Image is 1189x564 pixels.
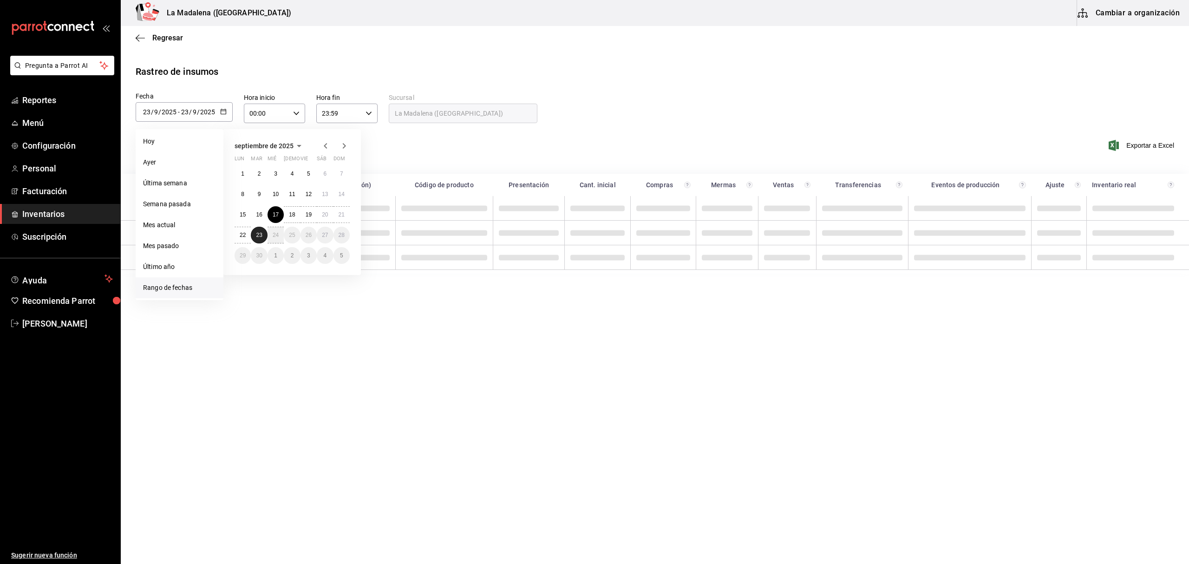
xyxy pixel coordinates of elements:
[189,108,192,116] span: /
[159,7,291,19] h3: La Madalena ([GEOGRAPHIC_DATA])
[306,191,312,197] abbr: 12 de septiembre de 2025
[333,206,350,223] button: 21 de septiembre de 2025
[273,191,279,197] abbr: 10 de septiembre de 2025
[274,171,277,177] abbr: 3 de septiembre de 2025
[235,156,244,165] abbr: lunes
[1111,140,1174,151] button: Exportar a Excel
[333,165,350,182] button: 7 de septiembre de 2025
[268,186,284,203] button: 10 de septiembre de 2025
[1168,181,1174,189] svg: Inventario real = + compras - ventas - mermas - eventos de producción +/- transferencias +/- ajus...
[235,247,251,264] button: 29 de septiembre de 2025
[1092,181,1166,189] div: Inventario real
[244,94,305,101] label: Hora inicio
[301,247,317,264] button: 3 de octubre de 2025
[256,252,262,259] abbr: 30 de septiembre de 2025
[136,194,223,215] li: Semana pasada
[268,156,276,165] abbr: miércoles
[284,165,300,182] button: 4 de septiembre de 2025
[235,186,251,203] button: 8 de septiembre de 2025
[317,247,333,264] button: 4 de octubre de 2025
[914,181,1017,189] div: Eventos de producción
[268,165,284,182] button: 3 de septiembre de 2025
[136,65,218,79] div: Rastreo de insumos
[284,206,300,223] button: 18 de septiembre de 2025
[301,165,317,182] button: 5 de septiembre de 2025
[136,152,223,173] li: Ayer
[702,181,745,189] div: Mermas
[235,227,251,243] button: 22 de septiembre de 2025
[323,252,327,259] abbr: 4 de octubre de 2025
[251,165,267,182] button: 2 de septiembre de 2025
[322,191,328,197] abbr: 13 de septiembre de 2025
[764,181,803,189] div: Ventas
[307,171,310,177] abbr: 5 de septiembre de 2025
[284,227,300,243] button: 25 de septiembre de 2025
[22,230,113,243] span: Suscripción
[235,165,251,182] button: 1 de septiembre de 2025
[22,273,101,284] span: Ayuda
[339,191,345,197] abbr: 14 de septiembre de 2025
[7,67,114,77] a: Pregunta a Parrot AI
[1019,181,1026,189] svg: Total de presentación del insumo utilizado en eventos de producción en el rango de fechas selecci...
[289,211,295,218] abbr: 18 de septiembre de 2025
[746,181,753,189] svg: Total de presentación del insumo mermado en el rango de fechas seleccionado.
[143,108,151,116] input: Day
[268,206,284,223] button: 17 de septiembre de 2025
[152,33,183,42] span: Regresar
[11,551,113,560] span: Sugerir nueva función
[401,181,487,189] div: Código de producto
[251,227,267,243] button: 23 de septiembre de 2025
[333,156,345,165] abbr: domingo
[804,181,810,189] svg: Total de presentación del insumo vendido en el rango de fechas seleccionado.
[896,181,902,189] svg: Total de presentación del insumo transferido ya sea fuera o dentro de la sucursal en el rango de ...
[317,156,327,165] abbr: sábado
[25,61,100,71] span: Pregunta a Parrot AI
[241,191,244,197] abbr: 8 de septiembre de 2025
[240,252,246,259] abbr: 29 de septiembre de 2025
[284,247,300,264] button: 2 de octubre de 2025
[136,92,154,100] span: Fecha
[333,247,350,264] button: 5 de octubre de 2025
[570,181,625,189] div: Cant. inicial
[268,227,284,243] button: 24 de septiembre de 2025
[22,139,113,152] span: Configuración
[340,252,343,259] abbr: 5 de octubre de 2025
[323,171,327,177] abbr: 6 de septiembre de 2025
[822,181,895,189] div: Transferencias
[636,181,683,189] div: Compras
[389,94,537,101] label: Sucursal
[301,156,308,165] abbr: viernes
[322,211,328,218] abbr: 20 de septiembre de 2025
[136,131,223,152] li: Hoy
[235,140,305,151] button: septiembre de 2025
[22,317,113,330] span: [PERSON_NAME]
[192,108,197,116] input: Month
[161,108,177,116] input: Year
[273,211,279,218] abbr: 17 de septiembre de 2025
[289,232,295,238] abbr: 25 de septiembre de 2025
[22,185,113,197] span: Facturación
[251,186,267,203] button: 9 de septiembre de 2025
[197,108,200,116] span: /
[10,56,114,75] button: Pregunta a Parrot AI
[200,108,216,116] input: Year
[22,162,113,175] span: Personal
[151,108,154,116] span: /
[178,108,180,116] span: -
[684,181,691,189] svg: Total de presentación del insumo comprado en el rango de fechas seleccionado.
[235,206,251,223] button: 15 de septiembre de 2025
[251,247,267,264] button: 30 de septiembre de 2025
[301,227,317,243] button: 26 de septiembre de 2025
[301,206,317,223] button: 19 de septiembre de 2025
[339,211,345,218] abbr: 21 de septiembre de 2025
[136,256,223,277] li: Último año
[258,191,261,197] abbr: 9 de septiembre de 2025
[256,232,262,238] abbr: 23 de septiembre de 2025
[307,252,310,259] abbr: 3 de octubre de 2025
[317,206,333,223] button: 20 de septiembre de 2025
[273,232,279,238] abbr: 24 de septiembre de 2025
[274,252,277,259] abbr: 1 de octubre de 2025
[340,171,343,177] abbr: 7 de septiembre de 2025
[22,208,113,220] span: Inventarios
